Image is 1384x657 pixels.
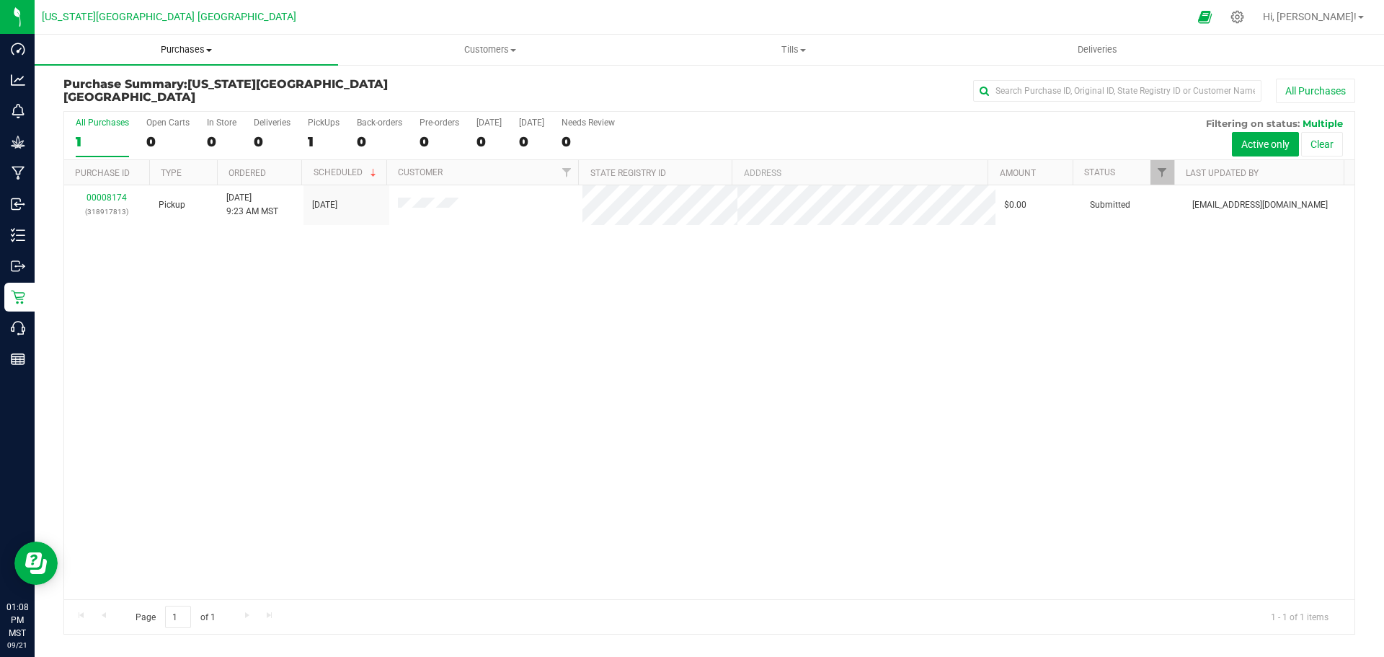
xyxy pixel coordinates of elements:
[1301,132,1343,156] button: Clear
[229,168,266,178] a: Ordered
[226,191,278,219] span: [DATE] 9:23 AM MST
[562,118,615,128] div: Needs Review
[519,118,544,128] div: [DATE]
[42,11,296,23] span: [US_STATE][GEOGRAPHIC_DATA] [GEOGRAPHIC_DATA]
[1206,118,1300,129] span: Filtering on status:
[314,167,379,177] a: Scheduled
[1276,79,1355,103] button: All Purchases
[161,168,182,178] a: Type
[146,133,190,150] div: 0
[1232,132,1299,156] button: Active only
[642,43,944,56] span: Tills
[207,133,236,150] div: 0
[1228,10,1246,24] div: Manage settings
[420,118,459,128] div: Pre-orders
[11,228,25,242] inline-svg: Inventory
[476,118,502,128] div: [DATE]
[338,35,642,65] a: Customers
[1259,606,1340,627] span: 1 - 1 of 1 items
[642,35,945,65] a: Tills
[254,133,290,150] div: 0
[1004,198,1026,212] span: $0.00
[1189,3,1221,31] span: Open Ecommerce Menu
[11,321,25,335] inline-svg: Call Center
[398,167,443,177] a: Customer
[11,73,25,87] inline-svg: Analytics
[357,133,402,150] div: 0
[76,133,129,150] div: 1
[86,193,127,203] a: 00008174
[554,160,578,185] a: Filter
[159,198,185,212] span: Pickup
[11,104,25,118] inline-svg: Monitoring
[562,133,615,150] div: 0
[339,43,641,56] span: Customers
[1186,168,1259,178] a: Last Updated By
[1000,168,1036,178] a: Amount
[11,135,25,149] inline-svg: Grow
[308,133,340,150] div: 1
[75,168,130,178] a: Purchase ID
[308,118,340,128] div: PickUps
[1192,198,1328,212] span: [EMAIL_ADDRESS][DOMAIN_NAME]
[14,542,58,585] iframe: Resource center
[146,118,190,128] div: Open Carts
[1058,43,1137,56] span: Deliveries
[73,205,141,219] p: (318917813)
[6,640,28,651] p: 09/21
[590,168,666,178] a: State Registry ID
[11,352,25,366] inline-svg: Reports
[1084,167,1115,177] a: Status
[946,35,1249,65] a: Deliveries
[76,118,129,128] div: All Purchases
[357,118,402,128] div: Back-orders
[6,601,28,640] p: 01:08 PM MST
[207,118,236,128] div: In Store
[63,78,494,103] h3: Purchase Summary:
[63,77,388,104] span: [US_STATE][GEOGRAPHIC_DATA] [GEOGRAPHIC_DATA]
[11,166,25,180] inline-svg: Manufacturing
[1090,198,1130,212] span: Submitted
[519,133,544,150] div: 0
[1263,11,1357,22] span: Hi, [PERSON_NAME]!
[1303,118,1343,129] span: Multiple
[123,606,227,628] span: Page of 1
[35,35,338,65] a: Purchases
[420,133,459,150] div: 0
[35,43,338,56] span: Purchases
[254,118,290,128] div: Deliveries
[165,606,191,628] input: 1
[312,198,337,212] span: [DATE]
[476,133,502,150] div: 0
[732,160,988,185] th: Address
[1150,160,1174,185] a: Filter
[11,197,25,211] inline-svg: Inbound
[11,42,25,56] inline-svg: Dashboard
[11,259,25,273] inline-svg: Outbound
[11,290,25,304] inline-svg: Retail
[973,80,1261,102] input: Search Purchase ID, Original ID, State Registry ID or Customer Name...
